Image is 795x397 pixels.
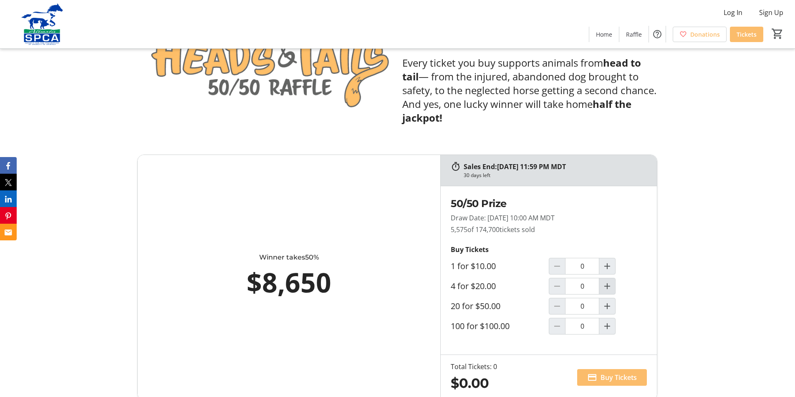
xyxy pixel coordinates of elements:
[690,30,720,39] span: Donations
[402,56,603,70] span: Every ticket you buy supports animals from
[464,172,490,179] div: 30 days left
[451,225,647,235] p: 5,575 tickets sold
[451,196,647,211] h2: 50/50 Prize
[451,281,496,291] label: 4 for $20.00
[737,30,757,39] span: Tickets
[402,97,631,125] strong: half the jackpot!
[174,252,404,262] div: Winner takes
[451,373,497,393] div: $0.00
[724,7,742,17] span: Log In
[770,26,785,41] button: Cart
[451,213,647,223] p: Draw Date: [DATE] 10:00 AM MDT
[599,318,615,334] button: Increment by one
[601,372,637,382] span: Buy Tickets
[577,369,647,386] button: Buy Tickets
[467,225,500,234] span: of 174,700
[305,253,319,261] span: 50%
[752,6,790,19] button: Sign Up
[673,27,727,42] a: Donations
[5,3,79,45] img: Alberta SPCA's Logo
[402,56,641,83] strong: head to tail
[626,30,642,39] span: Raffle
[174,262,404,302] div: $8,650
[596,30,612,39] span: Home
[451,321,510,331] label: 100 for $100.00
[402,70,656,111] span: — from the injured, abandoned dog brought to safety, to the neglected horse getting a second chan...
[649,26,666,42] button: Help
[451,362,497,372] div: Total Tickets: 0
[451,301,500,311] label: 20 for $50.00
[599,258,615,274] button: Increment by one
[619,27,649,42] a: Raffle
[589,27,619,42] a: Home
[730,27,763,42] a: Tickets
[464,162,497,171] span: Sales End:
[599,278,615,294] button: Increment by one
[497,162,566,171] span: [DATE] 11:59 PM MDT
[717,6,749,19] button: Log In
[451,245,489,254] strong: Buy Tickets
[451,261,496,271] label: 1 for $10.00
[599,298,615,314] button: Increment by one
[759,7,783,17] span: Sign Up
